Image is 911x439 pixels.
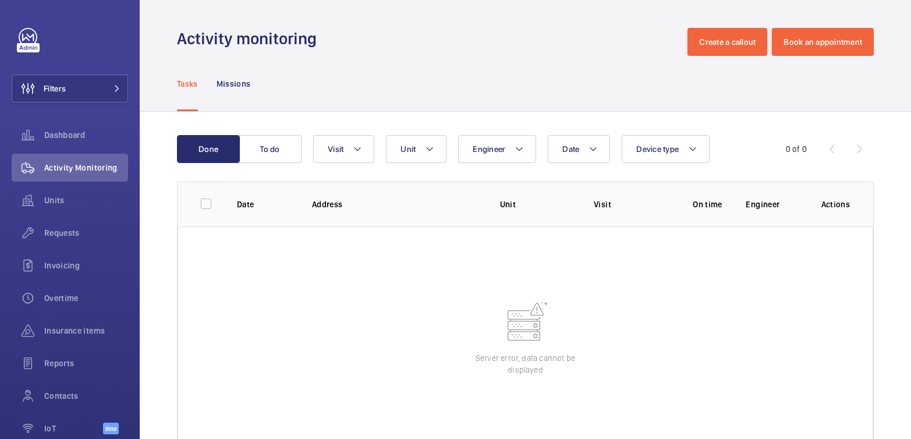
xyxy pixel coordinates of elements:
[312,199,481,210] p: Address
[786,143,807,155] div: 0 of 0
[821,199,850,210] p: Actions
[44,194,128,206] span: Units
[44,357,128,369] span: Reports
[687,199,727,210] p: On time
[103,423,119,434] span: Beta
[636,144,679,154] span: Device type
[500,199,575,210] p: Unit
[12,75,128,102] button: Filters
[458,135,536,163] button: Engineer
[177,135,240,163] button: Done
[44,423,103,434] span: IoT
[44,325,128,337] span: Insurance items
[386,135,446,163] button: Unit
[772,28,874,56] button: Book an appointment
[562,144,579,154] span: Date
[44,129,128,141] span: Dashboard
[687,28,767,56] button: Create a callout
[177,28,324,49] h1: Activity monitoring
[400,144,416,154] span: Unit
[237,199,293,210] p: Date
[473,144,505,154] span: Engineer
[44,292,128,304] span: Overtime
[44,162,128,174] span: Activity Monitoring
[44,227,128,239] span: Requests
[239,135,302,163] button: To do
[313,135,374,163] button: Visit
[622,135,710,163] button: Device type
[44,83,66,94] span: Filters
[746,199,802,210] p: Engineer
[217,78,251,90] p: Missions
[594,199,669,210] p: Visit
[177,78,198,90] p: Tasks
[44,260,128,271] span: Invoicing
[328,144,343,154] span: Visit
[548,135,610,163] button: Date
[44,390,128,402] span: Contacts
[467,352,584,376] p: Server error, data cannot be displayed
